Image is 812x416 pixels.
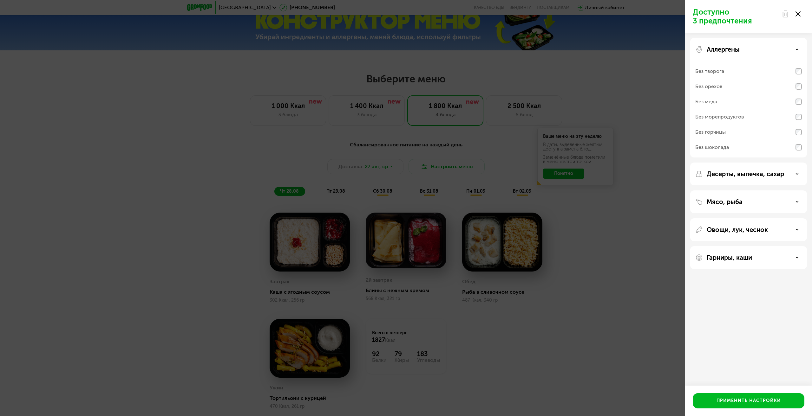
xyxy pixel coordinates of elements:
[707,226,768,234] p: Овощи, лук, чеснок
[695,83,722,90] div: Без орехов
[707,46,740,53] p: Аллергены
[693,8,778,25] p: Доступно 3 предпочтения
[695,67,724,75] div: Без творога
[707,198,743,206] p: Мясо, рыба
[695,98,717,106] div: Без меда
[707,254,752,261] p: Гарниры, каши
[695,113,744,121] div: Без морепродуктов
[695,128,726,136] div: Без горчицы
[717,398,781,404] div: Применить настройки
[693,393,804,408] button: Применить настройки
[707,170,784,178] p: Десерты, выпечка, сахар
[695,144,729,151] div: Без шоколада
